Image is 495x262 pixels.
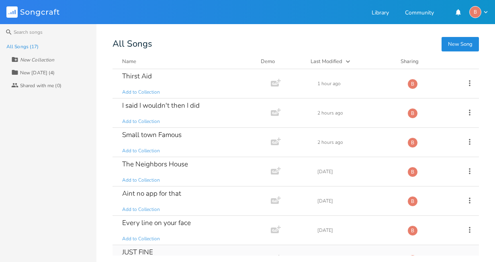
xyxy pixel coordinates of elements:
div: [DATE] [317,228,398,233]
button: Last Modified [311,57,391,65]
div: Demo [261,57,301,65]
div: Thirst Aid [122,73,152,80]
div: [DATE] [317,169,398,174]
div: New [DATE] (4) [20,70,55,75]
span: Add to Collection [122,147,160,154]
div: Small town Famous [122,131,182,138]
div: I said I wouldn't then I did [122,102,200,109]
div: Sharing [401,57,449,65]
div: Every line on your face [122,219,191,226]
span: Add to Collection [122,235,160,242]
div: bjb3598 [407,108,418,119]
span: Add to Collection [122,89,160,96]
a: Library [372,10,389,17]
div: bjb3598 [407,225,418,236]
div: 1 hour ago [317,81,398,86]
div: Aint no app for that [122,190,181,197]
span: Add to Collection [122,206,160,213]
div: Shared with me (0) [20,83,61,88]
div: JUST FINE [122,249,153,256]
div: bjb3598 [407,79,418,89]
div: bjb3598 [407,167,418,177]
div: New Collection [20,57,54,62]
div: All Songs (17) [6,44,39,49]
button: Name [122,57,251,65]
div: The Neighbors House [122,161,188,168]
button: New Song [442,37,479,51]
div: bjb3598 [469,6,481,18]
div: bjb3598 [407,137,418,148]
div: 2 hours ago [317,140,398,145]
div: Name [122,58,136,65]
a: Community [405,10,434,17]
div: All Songs [112,40,479,48]
div: 2 hours ago [317,111,398,115]
div: [DATE] [317,199,398,203]
span: Add to Collection [122,177,160,184]
span: Add to Collection [122,118,160,125]
div: Last Modified [311,58,342,65]
button: B [469,6,489,18]
div: bjb3598 [407,196,418,207]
